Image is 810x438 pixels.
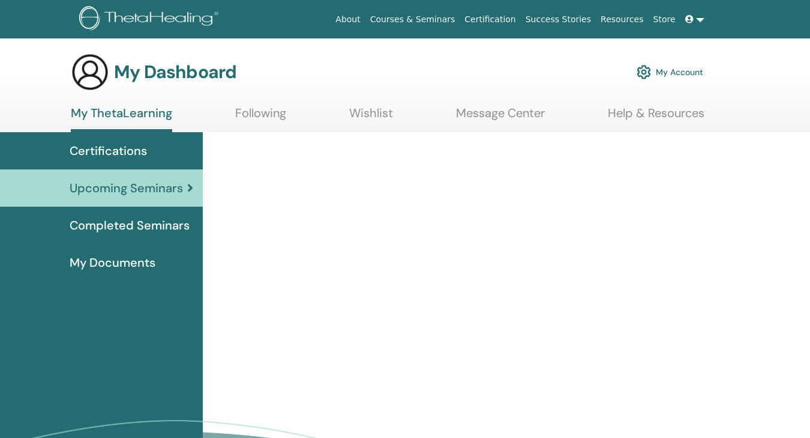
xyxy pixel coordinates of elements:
[331,8,365,31] a: About
[608,106,704,129] a: Help & Resources
[71,106,172,132] a: My ThetaLearning
[70,142,147,160] span: Certifications
[70,254,155,272] span: My Documents
[71,53,109,91] img: generic-user-icon.jpg
[114,61,236,83] h3: My Dashboard
[349,106,393,129] a: Wishlist
[456,106,545,129] a: Message Center
[637,62,651,82] img: cog.svg
[70,216,190,234] span: Completed Seminars
[79,6,223,33] img: logo.png
[70,179,183,197] span: Upcoming Seminars
[637,59,703,85] a: My Account
[649,8,680,31] a: Store
[521,8,596,31] a: Success Stories
[460,8,520,31] a: Certification
[235,106,286,129] a: Following
[596,8,649,31] a: Resources
[365,8,460,31] a: Courses & Seminars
